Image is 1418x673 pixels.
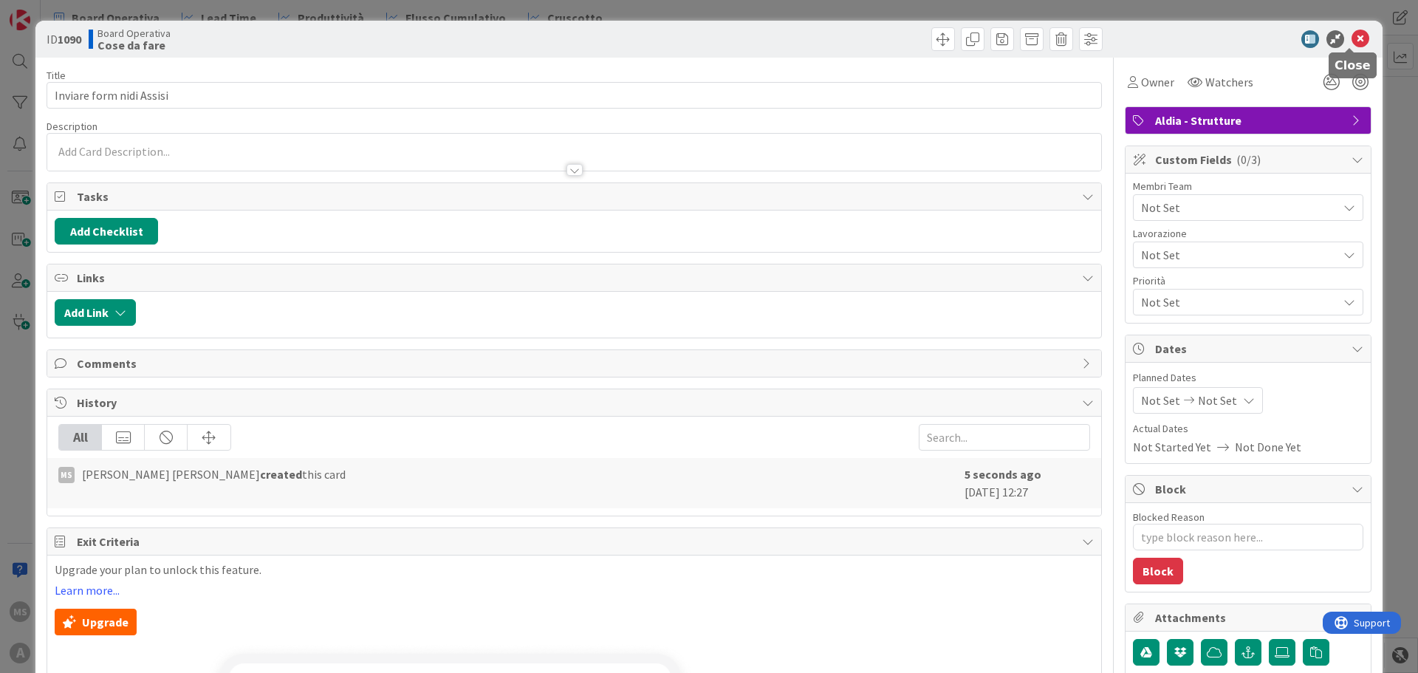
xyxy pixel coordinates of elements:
div: Membri Team [1133,181,1363,191]
b: 1090 [58,32,81,47]
span: Watchers [1205,73,1253,91]
b: Cose da fare [97,39,171,51]
div: All [59,425,102,450]
div: Priorità [1133,276,1363,286]
span: Comments [77,355,1075,372]
span: Planned Dates [1133,370,1363,386]
span: Tasks [77,188,1075,205]
a: Learn more... [55,584,120,597]
div: Upgrade your plan to unlock this feature. [55,563,1094,635]
b: created [260,467,302,482]
span: Not Done Yet [1235,438,1301,456]
span: Description [47,120,97,133]
span: Aldia - Strutture [1155,112,1344,129]
div: MS [58,467,75,483]
button: Add Checklist [55,218,158,245]
span: Not Started Yet [1133,438,1211,456]
span: ( 0/3 ) [1236,152,1261,167]
span: Board Operativa [97,27,171,39]
div: [DATE] 12:27 [965,465,1090,501]
span: Not Set [1141,293,1337,311]
input: type card name here... [47,82,1102,109]
span: Support [31,2,67,20]
button: Upgrade [55,609,137,635]
span: ID [47,30,81,48]
span: [PERSON_NAME] [PERSON_NAME] this card [82,465,346,483]
span: Block [1155,480,1344,498]
span: History [77,394,1075,411]
span: Exit Criteria [77,533,1075,550]
b: 5 seconds ago [965,467,1041,482]
span: Links [77,269,1075,287]
button: Add Link [55,299,136,326]
label: Blocked Reason [1133,510,1205,524]
span: Not Set [1141,392,1180,409]
span: Custom Fields [1155,151,1344,168]
span: Actual Dates [1133,421,1363,437]
span: Attachments [1155,609,1344,626]
span: Not Set [1141,245,1330,265]
span: Not Set [1141,199,1337,216]
button: Block [1133,558,1183,584]
h5: Close [1335,58,1371,72]
span: Owner [1141,73,1174,91]
input: Search... [919,424,1090,451]
div: Lavorazione [1133,228,1363,239]
span: Dates [1155,340,1344,358]
span: Not Set [1198,392,1237,409]
label: Title [47,69,66,82]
